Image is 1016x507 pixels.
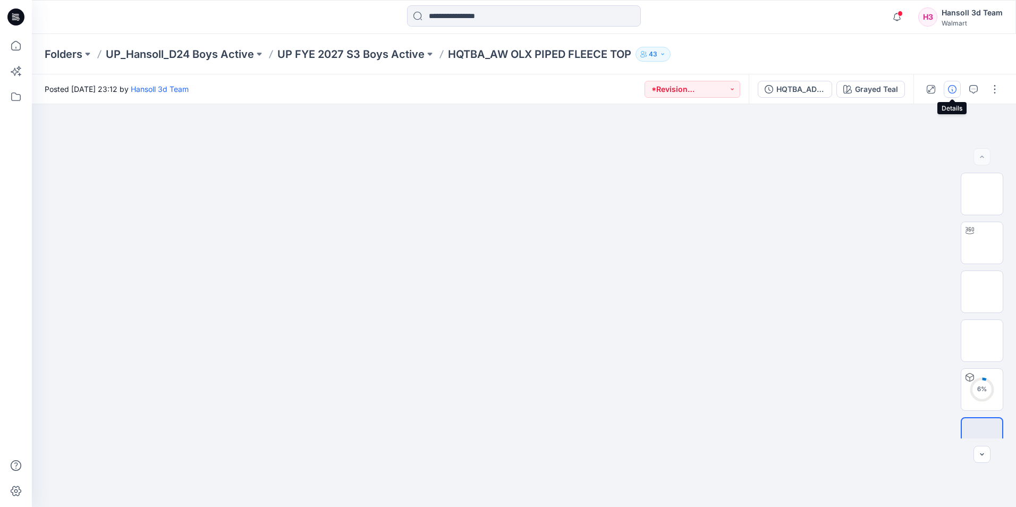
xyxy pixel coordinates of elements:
button: Grayed Teal [836,81,905,98]
div: 6 % [969,385,995,394]
p: HQTBA_AW OLX PIPED FLEECE TOP [448,47,631,62]
span: Posted [DATE] 23:12 by [45,83,189,95]
div: H3 [918,7,937,27]
a: Folders [45,47,82,62]
button: Details [944,81,961,98]
button: 43 [636,47,671,62]
p: 43 [649,48,657,60]
button: HQTBA_ADM FC_REV_AW OLX PIPED FLEECE TOP [758,81,832,98]
div: Hansoll 3d Team [942,6,1003,19]
div: Walmart [942,19,1003,27]
a: Hansoll 3d Team [131,84,189,94]
a: UP_Hansoll_D24 Boys Active [106,47,254,62]
div: HQTBA_ADM FC_REV_AW OLX PIPED FLEECE TOP [776,83,825,95]
div: Grayed Teal [855,83,898,95]
a: UP FYE 2027 S3 Boys Active [277,47,425,62]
